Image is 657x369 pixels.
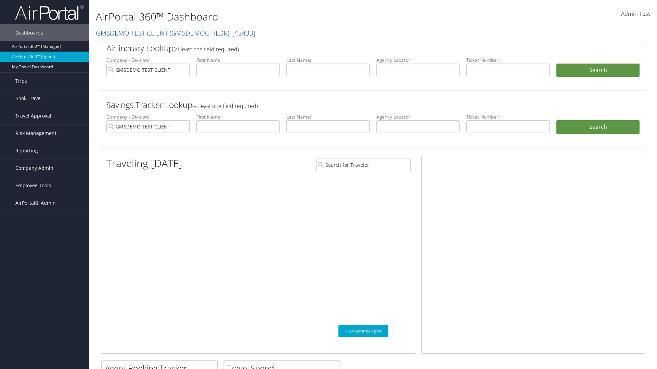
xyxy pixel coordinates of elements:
[15,160,53,177] span: Company Admin
[106,120,190,133] input: search accounts
[15,142,38,159] span: Reporting
[338,325,388,337] a: View SecurityLogic®
[192,102,258,110] span: (at least one field required)
[15,4,83,20] img: airportal-logo.png
[556,64,640,77] button: Search
[196,57,280,64] label: First Name:
[15,194,56,211] span: AirPortal® Admin
[96,10,465,24] h1: AirPortal 360™ Dashboard
[466,113,550,120] label: Ticket Number:
[15,125,56,142] span: Risk Management
[15,177,51,194] span: Employee Tools
[376,113,460,120] label: Agency Locator:
[316,159,411,171] input: Search for Traveler
[15,107,51,124] span: Travel Approval
[173,45,239,53] span: (at least one field required)
[466,57,550,64] label: Ticket Number:
[106,113,190,120] label: Company - Division:
[15,24,43,41] span: Dashboards
[106,156,182,170] h1: Traveling [DATE]
[96,28,255,38] a: GMSDEMO TEST CLIENT
[106,57,190,64] label: Company - Division:
[286,113,370,120] label: Last Name:
[621,10,650,17] span: Admin Test
[621,3,650,25] a: Admin Test
[15,72,27,90] span: Trips
[376,57,460,64] label: Agency Locator:
[170,28,229,38] span: ( GMSDEMOCHILDR )
[229,28,255,38] span: , [ 43433 ]
[556,120,640,134] a: Search
[286,57,370,64] label: Last Name:
[15,90,42,107] span: Book Travel
[196,113,280,120] label: First Name:
[106,99,594,111] h2: Savings Tracker Lookup
[106,42,594,54] h2: Airtinerary Lookup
